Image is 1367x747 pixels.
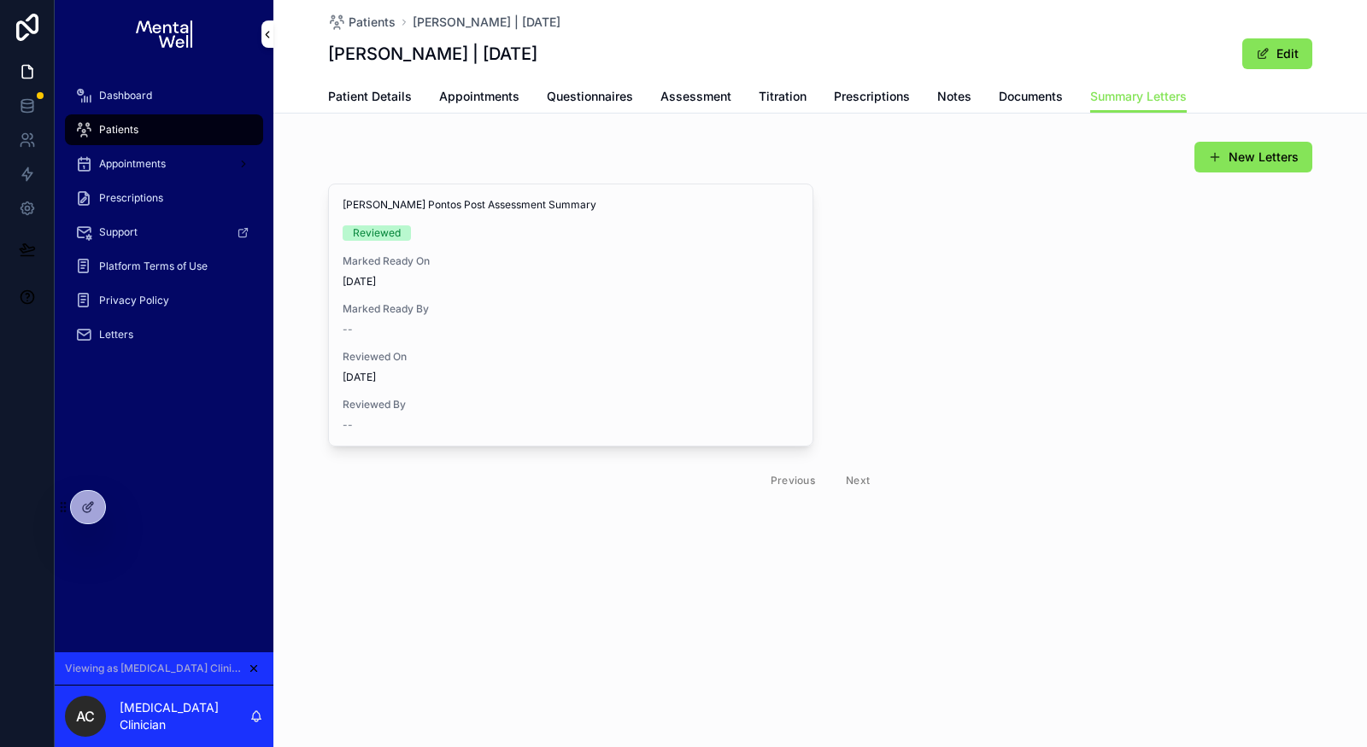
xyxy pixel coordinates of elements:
span: Summary Letters [1090,88,1187,105]
span: Reviewed By [343,398,799,411]
span: Viewing as [MEDICAL_DATA] Clinician [65,662,244,675]
span: Patients [349,14,396,31]
p: [MEDICAL_DATA] Clinician [120,699,249,733]
a: Questionnaires [547,81,633,115]
h1: [PERSON_NAME] | [DATE] [328,42,537,66]
a: Dashboard [65,80,263,111]
a: Platform Terms of Use [65,251,263,282]
span: Appointments [99,157,166,171]
a: Prescriptions [834,81,910,115]
button: Edit [1242,38,1312,69]
a: Patients [328,14,396,31]
span: -- [343,418,353,432]
a: Prescriptions [65,183,263,213]
a: Summary Letters [1090,81,1187,114]
a: Patient Details [328,81,412,115]
div: scrollable content [55,68,273,372]
span: Prescriptions [834,88,910,105]
a: Appointments [439,81,519,115]
span: Marked Ready By [343,302,799,316]
a: Letters [65,319,263,350]
span: Patients [99,123,138,137]
span: Platform Terms of Use [99,260,208,273]
span: Reviewed On [343,350,799,364]
span: Marked Ready On [343,254,799,268]
a: Appointments [65,149,263,179]
a: Patients [65,114,263,145]
span: [PERSON_NAME] Pontos Post Assessment Summary [343,198,799,212]
span: -- [343,323,353,336]
span: Letters [99,328,133,341]
span: Patient Details [328,88,412,105]
span: [DATE] [343,275,799,289]
a: Notes [937,81,971,115]
span: AC [76,706,95,727]
a: Support [65,217,263,248]
a: Titration [759,81,807,115]
span: Assessment [660,88,731,105]
span: Privacy Policy [99,294,169,307]
img: App logo [136,20,191,48]
span: Notes [937,88,971,105]
span: [DATE] [343,371,799,384]
span: Appointments [439,88,519,105]
span: Titration [759,88,807,105]
span: Questionnaires [547,88,633,105]
span: Prescriptions [99,191,163,205]
span: Support [99,225,138,239]
div: Reviewed [353,225,401,241]
span: Dashboard [99,89,152,102]
a: [PERSON_NAME] | [DATE] [413,14,560,31]
a: Privacy Policy [65,285,263,316]
a: Assessment [660,81,731,115]
button: New Letters [1194,142,1312,172]
span: Documents [999,88,1063,105]
a: Documents [999,81,1063,115]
